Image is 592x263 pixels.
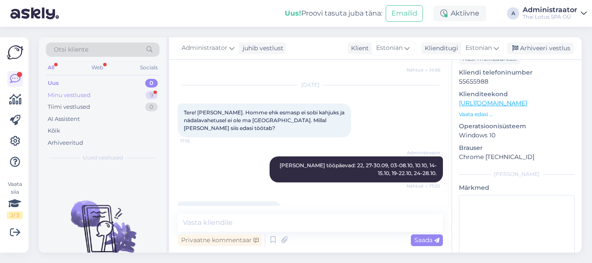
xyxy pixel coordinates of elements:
[48,91,91,100] div: Minu vestlused
[145,103,158,111] div: 0
[285,8,382,19] div: Proovi tasuta juba täna:
[465,43,492,53] span: Estonian
[407,67,440,73] span: Nähtud ✓ 14:56
[459,122,575,131] p: Operatsioonisüsteem
[180,138,213,144] span: 17:15
[386,5,423,22] button: Emailid
[459,170,575,178] div: [PERSON_NAME]
[182,43,228,53] span: Administraator
[7,44,23,61] img: Askly Logo
[459,183,575,192] p: Märkmed
[459,153,575,162] p: Chrome [TECHNICAL_ID]
[459,77,575,86] p: 55655988
[39,185,166,263] img: No chats
[459,131,575,140] p: Windows 10
[459,68,575,77] p: Kliendi telefoninumber
[178,234,262,246] div: Privaatne kommentaar
[280,162,437,176] span: [PERSON_NAME] tööpäevad: 22, 27-30.09, 03-08.10, 10.10, 14-15.10, 19-22.10, 24-28.10.
[7,180,23,219] div: Vaata siia
[138,62,159,73] div: Socials
[523,6,587,20] a: AdministraatorThai Lotus SPA OÜ
[407,149,440,156] span: Administraator
[459,110,575,118] p: Vaata edasi ...
[90,62,105,73] div: Web
[184,109,346,131] span: Tere! [PERSON_NAME]. Homme ehk esmasp ei sobi kahjuks ja nädalavahetusel ei ole ma [GEOGRAPHIC_DA...
[178,81,443,89] div: [DATE]
[459,90,575,99] p: Klienditeekond
[7,211,23,219] div: 2 / 3
[46,62,56,73] div: All
[507,7,519,19] div: A
[407,183,440,189] span: Nähtud ✓ 17:20
[433,6,486,21] div: Aktiivne
[48,103,90,111] div: Tiimi vestlused
[54,45,88,54] span: Otsi kliente
[146,91,158,100] div: 9
[83,154,123,162] span: Uued vestlused
[48,115,80,123] div: AI Assistent
[239,44,283,53] div: juhib vestlust
[48,127,60,135] div: Kõik
[523,6,577,13] div: Administraator
[145,79,158,88] div: 0
[523,13,577,20] div: Thai Lotus SPA OÜ
[507,42,574,54] div: Arhiveeri vestlus
[376,43,403,53] span: Estonian
[285,9,301,17] b: Uus!
[459,143,575,153] p: Brauser
[48,79,59,88] div: Uus
[421,44,458,53] div: Klienditugi
[48,139,83,147] div: Arhiveeritud
[348,44,369,53] div: Klient
[414,236,439,244] span: Saada
[459,99,527,107] a: [URL][DOMAIN_NAME]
